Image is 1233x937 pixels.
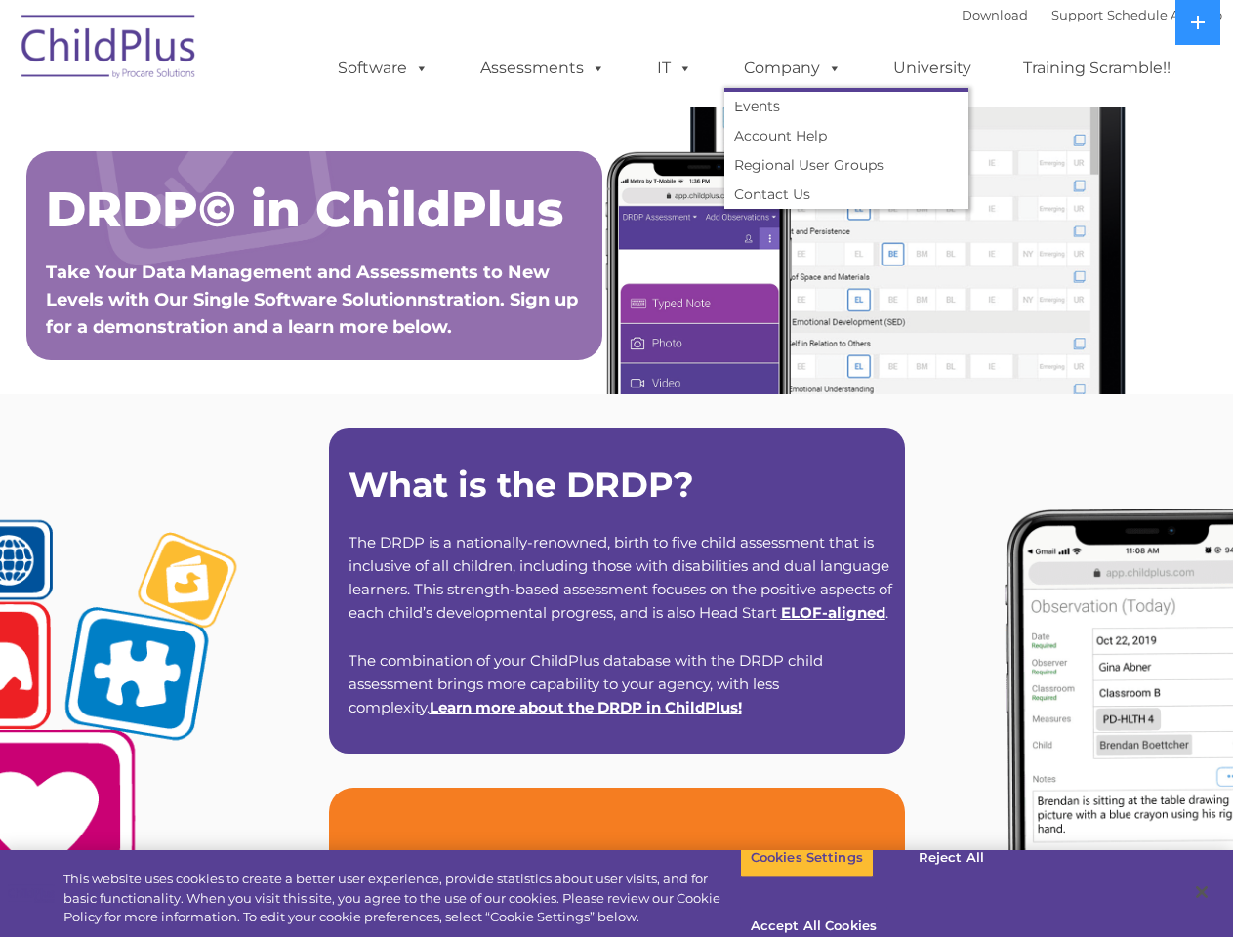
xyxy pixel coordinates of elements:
a: Download [962,7,1028,22]
span: Take Your Data Management and Assessments to New Levels with Our Single Software Solutionnstratio... [46,262,578,338]
div: This website uses cookies to create a better user experience, provide statistics about user visit... [63,870,740,927]
img: ChildPlus by Procare Solutions [12,1,207,99]
span: The DRDP is a nationally-renowned, birth to five child assessment that is inclusive of all childr... [349,533,892,622]
a: Events [724,92,968,121]
span: DRDP© in ChildPlus [46,180,563,239]
a: ELOF-aligned [781,603,885,622]
a: Company [724,49,861,88]
a: Support [1051,7,1103,22]
button: Reject All [890,837,1012,878]
button: Close [1180,871,1223,914]
a: IT [637,49,712,88]
a: University [874,49,991,88]
span: ! [430,698,742,716]
strong: What is the DRDP? [349,464,694,506]
a: Learn more about the DRDP in ChildPlus [430,698,738,716]
a: Software [318,49,448,88]
a: Regional User Groups [724,150,968,180]
a: Assessments [461,49,625,88]
span: The combination of your ChildPlus database with the DRDP child assessment brings more capability ... [349,651,823,716]
a: Account Help [724,121,968,150]
a: Training Scramble!! [1004,49,1190,88]
font: | [962,7,1222,22]
a: Contact Us [724,180,968,209]
button: Cookies Settings [740,837,874,878]
a: Schedule A Demo [1107,7,1222,22]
